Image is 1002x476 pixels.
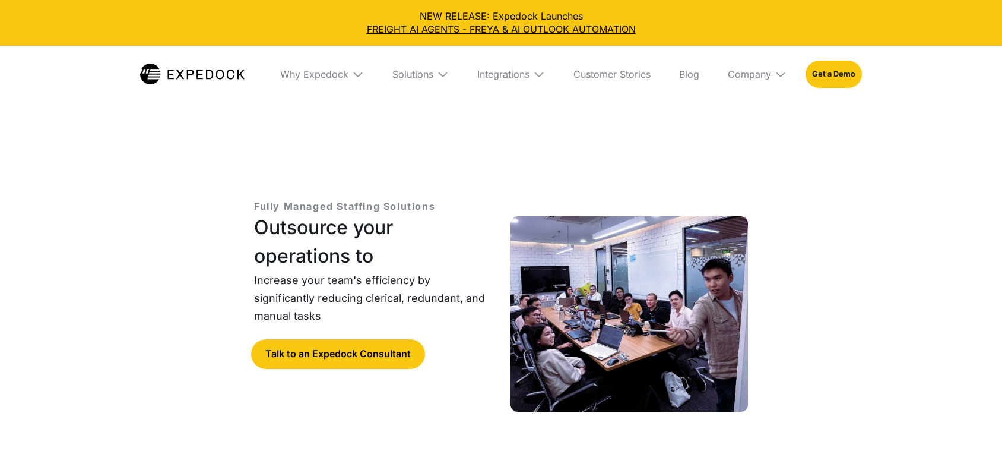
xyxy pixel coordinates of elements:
div: Integrations [468,46,554,103]
h1: Outsource your operations to [254,213,492,270]
div: Company [718,46,796,103]
div: NEW RELEASE: Expedock Launches [9,10,993,36]
a: FREIGHT AI AGENTS - FREYA & AI OUTLOOK AUTOMATION [9,23,993,36]
a: Blog [670,46,709,103]
div: Why Expedock [271,46,373,103]
div: Solutions [392,68,433,80]
div: Integrations [477,68,529,80]
p: Increase your team's efficiency by significantly reducing clerical, redundant, and manual tasks [254,272,492,325]
a: Customer Stories [564,46,660,103]
div: Solutions [383,46,458,103]
div: Why Expedock [280,68,348,80]
p: Fully Managed Staffing Solutions [254,199,435,213]
a: Talk to an Expedock Consultant [251,339,425,369]
div: Company [728,68,771,80]
a: Get a Demo [806,61,862,88]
